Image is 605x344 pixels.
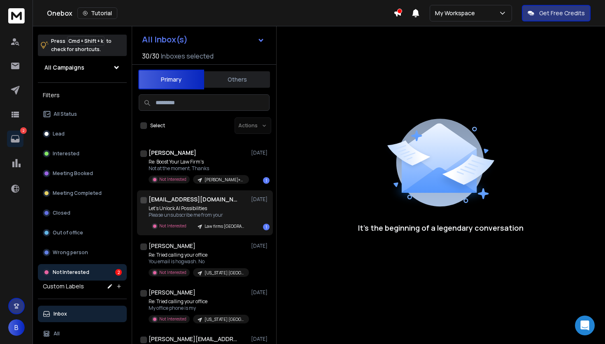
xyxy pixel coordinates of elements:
[47,7,393,19] div: Onebox
[142,51,159,61] span: 30 / 30
[161,51,214,61] h3: Inboxes selected
[205,223,244,229] p: Law firms [GEOGRAPHIC_DATA]
[149,258,247,265] p: You email is hogwash. No
[115,269,122,276] div: 2
[44,63,84,72] h1: All Campaigns
[38,306,127,322] button: Inbox
[149,205,247,212] p: Let’s Unlock AI Possibilities
[54,311,67,317] p: Inbox
[205,270,244,276] p: [US_STATE] [GEOGRAPHIC_DATA] legal
[149,212,247,218] p: Please unsubscribe me from your
[159,176,186,183] p: Not Interested
[149,335,239,343] h1: [PERSON_NAME][EMAIL_ADDRESS][DOMAIN_NAME]
[38,89,127,101] h3: Filters
[53,269,89,276] p: Not Interested
[149,305,247,311] p: My office phone is my
[149,288,195,297] h1: [PERSON_NAME]
[53,190,102,197] p: Meeting Completed
[53,229,83,236] p: Out of office
[358,222,524,234] p: It’s the beginning of a legendary conversation
[38,325,127,342] button: All
[54,330,60,337] p: All
[435,9,478,17] p: My Workspace
[251,150,270,156] p: [DATE]
[159,316,186,322] p: Not Interested
[38,165,127,182] button: Meeting Booked
[20,127,27,134] p: 2
[205,177,244,183] p: [PERSON_NAME]+Singa+[GEOGRAPHIC_DATA] Legal
[263,177,270,184] div: 1
[149,159,247,165] p: Re: Boost Your Law Firm's
[8,319,25,336] button: B
[67,36,105,46] span: Cmd + Shift + k
[53,249,88,256] p: Wrong person
[251,196,270,203] p: [DATE]
[159,269,186,276] p: Not Interested
[7,131,23,147] a: 2
[149,165,247,172] p: Not at the moment. Thanks
[149,298,247,305] p: Re: Tried calling your office
[204,70,270,89] button: Others
[251,289,270,296] p: [DATE]
[38,185,127,201] button: Meeting Completed
[38,145,127,162] button: Interested
[251,336,270,342] p: [DATE]
[522,5,591,21] button: Get Free Credits
[263,224,270,230] div: 1
[135,31,271,48] button: All Inbox(s)
[159,223,186,229] p: Not Interested
[38,205,127,221] button: Closed
[251,243,270,249] p: [DATE]
[38,126,127,142] button: Lead
[53,150,79,157] p: Interested
[53,170,93,177] p: Meeting Booked
[149,149,196,157] h1: [PERSON_NAME]
[138,70,204,89] button: Primary
[51,37,112,54] p: Press to check for shortcuts.
[149,195,239,204] h1: [EMAIL_ADDRESS][DOMAIN_NAME]
[142,35,188,44] h1: All Inbox(s)
[38,59,127,76] button: All Campaigns
[53,131,65,137] p: Lead
[38,106,127,122] button: All Status
[149,242,195,250] h1: [PERSON_NAME]
[205,316,244,323] p: [US_STATE] [GEOGRAPHIC_DATA] legal
[53,210,70,216] p: Closed
[54,111,77,117] p: All Status
[38,244,127,261] button: Wrong person
[77,7,117,19] button: Tutorial
[38,264,127,281] button: Not Interested2
[38,225,127,241] button: Out of office
[43,282,84,290] h3: Custom Labels
[575,316,595,335] div: Open Intercom Messenger
[539,9,585,17] p: Get Free Credits
[150,122,165,129] label: Select
[149,252,247,258] p: Re: Tried calling your office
